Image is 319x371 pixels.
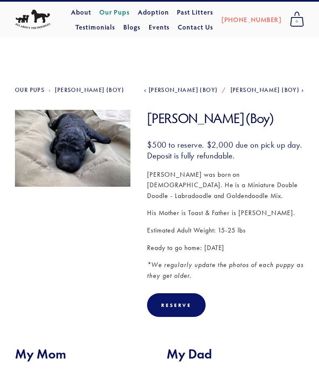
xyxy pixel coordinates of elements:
[161,302,191,309] div: Reserve
[147,261,305,280] em: *We regularly update the photos of each puppy as they get older.
[147,170,304,202] p: [PERSON_NAME] was born on [DEMOGRAPHIC_DATA]. He is a Miniature Double Doodle - Labradoodle and G...
[147,243,304,254] p: Ready to go home: [DATE]
[55,87,124,94] a: [PERSON_NAME] (Boy)
[147,110,304,127] h1: [PERSON_NAME] (Boy)
[15,87,44,94] a: Our Pups
[290,17,304,27] span: 0
[149,20,170,35] a: Events
[178,20,213,35] a: Contact Us
[147,225,304,236] p: Estimated Adult Weight: 15-25 lbs
[71,5,91,20] a: About
[149,87,218,94] span: [PERSON_NAME] (Boy)
[286,10,308,30] a: 0 items in cart
[147,140,304,161] h3: $500 to reserve. $2,000 due on pick up day. Deposit is fully refundable.
[75,20,115,35] a: Testimonials
[15,346,152,362] h2: My Mom
[138,5,169,20] a: Adoption
[231,87,300,94] span: [PERSON_NAME] (Boy)
[147,294,205,317] div: Reserve
[221,12,282,27] a: [PHONE_NUMBER]
[231,87,304,94] a: [PERSON_NAME] (Boy)
[15,106,130,193] img: Johnny 1.jpg
[123,20,140,35] a: Blogs
[147,208,304,219] p: His Mother is Toast & Father is [PERSON_NAME].
[99,5,130,20] a: Our Pups
[167,346,304,362] h2: My Dad
[15,10,50,30] img: All About The Doodles
[177,8,213,17] a: Past Litters
[144,87,218,94] a: [PERSON_NAME] (Boy)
